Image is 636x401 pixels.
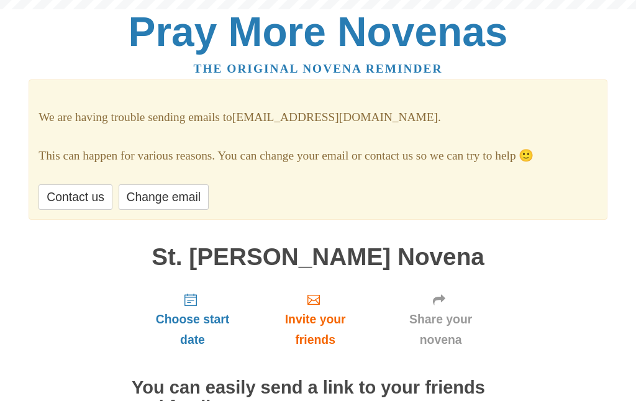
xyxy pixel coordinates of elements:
a: Pray More Novenas [129,9,508,55]
p: This can happen for various reasons. You can change your email or contact us so we can try to help 🙂 [39,146,597,166]
a: Share your novena [377,282,504,356]
a: Invite your friends [253,282,377,356]
h1: St. [PERSON_NAME] Novena [132,244,504,271]
a: Contact us [39,184,112,210]
span: Choose start date [144,309,241,350]
span: Share your novena [389,309,492,350]
a: Choose start date [132,282,253,356]
a: Change email [119,184,209,210]
p: We are having trouble sending emails to [EMAIL_ADDRESS][DOMAIN_NAME] . [39,107,597,128]
span: Invite your friends [266,309,365,350]
a: The original novena reminder [194,62,443,75]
